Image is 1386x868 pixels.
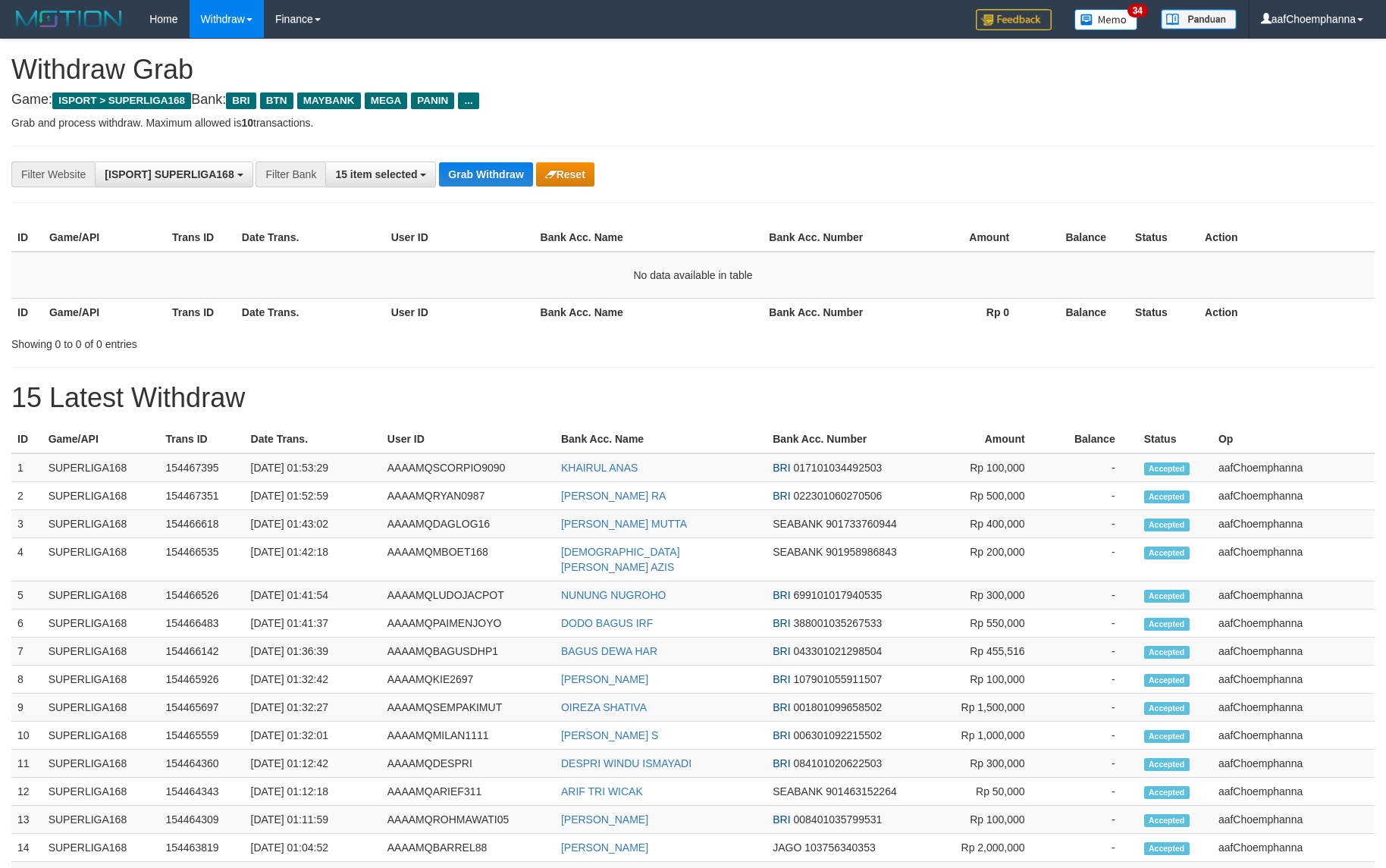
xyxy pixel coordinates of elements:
span: Accepted [1144,519,1190,531]
a: [DEMOGRAPHIC_DATA][PERSON_NAME] AZIS [561,546,680,573]
td: 154465926 [159,666,244,694]
td: SUPERLIGA168 [42,609,160,638]
td: AAAAMQMILAN1111 [381,722,555,750]
a: [PERSON_NAME] RA [561,490,666,502]
td: 154466483 [159,609,244,638]
th: Game/API [43,224,166,252]
td: AAAAMQDESPRI [381,750,555,778]
td: SUPERLIGA168 [42,482,160,510]
span: Copy 901958986843 to clipboard [826,546,896,558]
span: Accepted [1144,814,1190,827]
div: Showing 0 to 0 of 0 entries [11,331,566,352]
span: SEABANK [773,546,823,558]
td: aafChoemphanna [1212,750,1375,778]
a: KHAIRUL ANAS [561,462,638,474]
td: 154466526 [159,581,244,609]
th: Bank Acc. Name [535,224,764,252]
span: ISPORT > SUPERLIGA168 [52,92,191,109]
td: Rp 100,000 [912,453,1048,482]
span: Copy 008401035799531 to clipboard [793,813,882,826]
td: Rp 100,000 [912,666,1048,694]
td: - [1048,666,1138,694]
td: 11 [11,750,42,778]
td: 4 [11,538,42,581]
img: MOTION_logo.png [11,8,127,30]
span: Accepted [1144,646,1190,659]
span: Copy 901463152264 to clipboard [826,785,896,797]
td: [DATE] 01:41:54 [245,581,381,609]
span: Accepted [1144,590,1190,603]
span: BRI [226,92,256,109]
span: [ISPORT] SUPERLIGA168 [105,168,234,180]
a: [PERSON_NAME] [561,673,648,685]
td: 154466618 [159,510,244,538]
th: Action [1199,298,1375,326]
td: SUPERLIGA168 [42,538,160,581]
td: - [1048,834,1138,862]
th: Bank Acc. Name [555,425,767,453]
span: BRI [773,645,790,657]
span: Accepted [1144,618,1190,631]
th: User ID [385,224,535,252]
span: Copy 084101020622503 to clipboard [793,757,882,769]
span: BRI [773,813,790,826]
img: Button%20Memo.svg [1074,9,1138,30]
span: Accepted [1144,674,1190,687]
td: AAAAMQBAGUSDHP1 [381,638,555,666]
span: Accepted [1144,547,1190,559]
th: Bank Acc. Name [535,298,764,326]
td: SUPERLIGA168 [42,581,160,609]
td: aafChoemphanna [1212,538,1375,581]
td: Rp 50,000 [912,778,1048,806]
td: AAAAMQMBOET168 [381,538,555,581]
td: [DATE] 01:36:39 [245,638,381,666]
span: BRI [773,462,790,474]
img: Feedback.jpg [976,9,1052,30]
th: ID [11,298,43,326]
td: aafChoemphanna [1212,510,1375,538]
th: Game/API [42,425,160,453]
td: - [1048,482,1138,510]
td: aafChoemphanna [1212,834,1375,862]
span: MEGA [365,92,408,109]
td: - [1048,609,1138,638]
td: aafChoemphanna [1212,581,1375,609]
th: Bank Acc. Number [763,298,886,326]
td: 10 [11,722,42,750]
span: SEABANK [773,785,823,797]
span: Copy 001801099658502 to clipboard [793,701,882,713]
td: 3 [11,510,42,538]
td: 5 [11,581,42,609]
span: BTN [260,92,293,109]
th: Date Trans. [236,298,385,326]
td: [DATE] 01:12:18 [245,778,381,806]
td: aafChoemphanna [1212,453,1375,482]
th: Trans ID [166,224,236,252]
td: Rp 500,000 [912,482,1048,510]
th: Balance [1032,224,1129,252]
td: [DATE] 01:52:59 [245,482,381,510]
td: 154464360 [159,750,244,778]
div: Filter Bank [256,161,325,187]
td: AAAAMQSEMPAKIMUT [381,694,555,722]
td: Rp 400,000 [912,510,1048,538]
th: Amount [886,224,1032,252]
a: DESPRI WINDU ISMAYADI [561,757,691,769]
td: AAAAMQBARREL88 [381,834,555,862]
h4: Game: Bank: [11,92,1375,108]
h1: Withdraw Grab [11,55,1375,85]
td: SUPERLIGA168 [42,666,160,694]
td: SUPERLIGA168 [42,694,160,722]
span: BRI [773,490,790,502]
th: Bank Acc. Number [767,425,912,453]
a: [PERSON_NAME] MUTTA [561,518,687,530]
th: Rp 0 [886,298,1032,326]
td: [DATE] 01:32:42 [245,666,381,694]
span: Accepted [1144,702,1190,715]
td: aafChoemphanna [1212,694,1375,722]
td: 8 [11,666,42,694]
span: Accepted [1144,786,1190,799]
td: [DATE] 01:42:18 [245,538,381,581]
a: ARIF TRI WICAK [561,785,643,797]
th: Status [1138,425,1212,453]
